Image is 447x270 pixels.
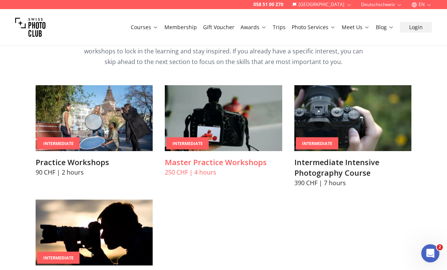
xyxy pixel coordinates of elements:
button: Photo Services [289,22,339,33]
button: Membership [161,22,200,33]
button: Gift Voucher [200,22,238,33]
a: Awards [241,23,267,31]
div: Intermediate [166,137,209,150]
a: Practice WorkshopsIntermediatePractice Workshops90 CHF | 2 hours [36,85,153,177]
a: Blog [376,23,394,31]
div: Intermediate [37,137,80,150]
a: Meet Us [342,23,370,31]
h3: Intermediate Intensive Photography Course [294,157,411,178]
a: Gift Voucher [203,23,234,31]
h3: Practice Workshops [36,157,153,168]
a: 058 51 00 270 [253,2,283,8]
a: Photo Services [292,23,336,31]
a: Master Practice WorkshopsIntermediateMaster Practice Workshops250 CHF | 4 hours [165,85,282,177]
div: Intermediate [37,251,80,264]
button: Trips [270,22,289,33]
img: Intermediate Evening Photography Course [36,200,153,265]
p: 90 CHF | 2 hours [36,168,153,177]
a: Trips [273,23,286,31]
a: Courses [131,23,158,31]
img: Practice Workshops [36,85,153,151]
span: 2 [437,244,443,250]
img: Swiss photo club [15,12,45,42]
button: Meet Us [339,22,373,33]
span: These courses are for anyone who already knows the basics. We recommend that photography generali... [84,26,363,66]
button: Blog [373,22,397,33]
img: Intermediate Intensive Photography Course [294,85,411,151]
a: Membership [164,23,197,31]
button: Awards [238,22,270,33]
p: 250 CHF | 4 hours [165,168,282,177]
p: 390 CHF | 7 hours [294,178,411,187]
button: Courses [128,22,161,33]
h3: Master Practice Workshops [165,157,282,168]
iframe: Intercom live chat [421,244,439,262]
a: Intermediate Intensive Photography CourseIntermediateIntermediate Intensive Photography Course390... [294,85,411,187]
img: Master Practice Workshops [165,85,282,151]
button: Login [400,22,432,33]
div: Intermediate [296,137,338,150]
